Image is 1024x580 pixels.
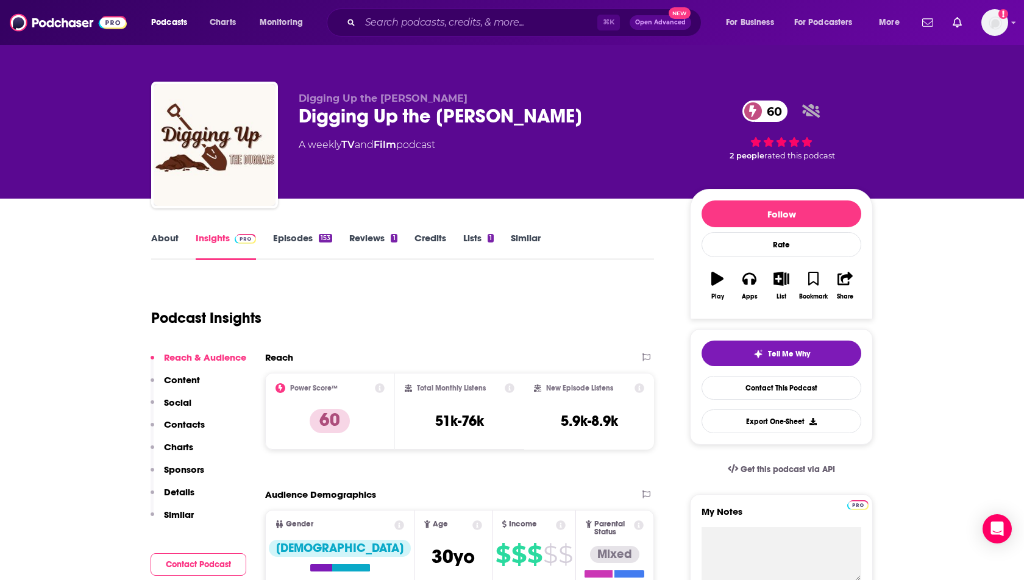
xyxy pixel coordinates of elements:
[265,352,293,363] h2: Reach
[154,84,276,206] img: Digging Up the Duggars
[341,139,355,150] a: TV
[837,293,853,300] div: Share
[290,384,338,392] h2: Power Score™
[299,93,468,104] span: Digging Up the [PERSON_NAME]
[981,9,1008,36] img: User Profile
[702,264,733,308] button: Play
[702,506,861,527] label: My Notes
[527,545,542,564] span: $
[349,232,397,260] a: Reviews1
[847,500,869,510] img: Podchaser Pro
[543,545,557,564] span: $
[151,441,193,464] button: Charts
[635,19,686,26] span: Open Advanced
[511,545,526,564] span: $
[151,397,191,419] button: Social
[733,264,765,308] button: Apps
[718,454,845,484] a: Get this podcast via API
[435,412,484,430] h3: 51k-76k
[391,234,397,242] div: 1
[488,234,494,242] div: 1
[164,486,194,498] p: Details
[597,15,620,30] span: ⌘ K
[879,14,900,31] span: More
[265,489,376,500] h2: Audience Demographics
[717,13,789,32] button: open menu
[164,509,194,520] p: Similar
[768,349,810,359] span: Tell Me Why
[594,520,632,536] span: Parental Status
[730,151,764,160] span: 2 people
[210,14,236,31] span: Charts
[151,486,194,509] button: Details
[414,232,446,260] a: Credits
[374,139,396,150] a: Film
[432,545,475,568] span: 30 yo
[702,200,861,227] button: Follow
[561,412,618,430] h3: 5.9k-8.9k
[151,509,194,531] button: Similar
[164,419,205,430] p: Contacts
[546,384,613,392] h2: New Episode Listens
[299,138,435,152] div: A weekly podcast
[151,352,246,374] button: Reach & Audience
[196,232,256,260] a: InsightsPodchaser Pro
[463,232,494,260] a: Lists1
[151,464,204,486] button: Sponsors
[164,374,200,386] p: Content
[799,293,828,300] div: Bookmark
[143,13,203,32] button: open menu
[870,13,915,32] button: open menu
[753,349,763,359] img: tell me why sparkle
[151,374,200,397] button: Content
[235,234,256,244] img: Podchaser Pro
[948,12,967,33] a: Show notifications dropdown
[766,264,797,308] button: List
[260,14,303,31] span: Monitoring
[164,464,204,475] p: Sponsors
[251,13,319,32] button: open menu
[847,498,869,510] a: Pro website
[702,376,861,400] a: Contact This Podcast
[10,11,127,34] img: Podchaser - Follow, Share and Rate Podcasts
[151,14,187,31] span: Podcasts
[702,232,861,257] div: Rate
[273,232,332,260] a: Episodes153
[590,546,639,563] div: Mixed
[702,341,861,366] button: tell me why sparkleTell Me Why
[794,14,853,31] span: For Podcasters
[355,139,374,150] span: and
[742,293,758,300] div: Apps
[981,9,1008,36] span: Logged in as heidi.egloff
[983,514,1012,543] div: Open Intercom Messenger
[164,441,193,453] p: Charts
[417,384,486,392] h2: Total Monthly Listens
[269,540,411,557] div: [DEMOGRAPHIC_DATA]
[319,234,332,242] div: 153
[755,101,788,122] span: 60
[558,545,572,564] span: $
[998,9,1008,19] svg: Add a profile image
[630,15,691,30] button: Open AdvancedNew
[764,151,835,160] span: rated this podcast
[151,232,179,260] a: About
[981,9,1008,36] button: Show profile menu
[786,13,870,32] button: open menu
[777,293,786,300] div: List
[511,232,541,260] a: Similar
[711,293,724,300] div: Play
[164,397,191,408] p: Social
[202,13,243,32] a: Charts
[286,520,313,528] span: Gender
[164,352,246,363] p: Reach & Audience
[726,14,774,31] span: For Business
[509,520,537,528] span: Income
[702,409,861,433] button: Export One-Sheet
[690,93,873,168] div: 60 2 peoplerated this podcast
[496,545,510,564] span: $
[360,13,597,32] input: Search podcasts, credits, & more...
[830,264,861,308] button: Share
[741,464,835,475] span: Get this podcast via API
